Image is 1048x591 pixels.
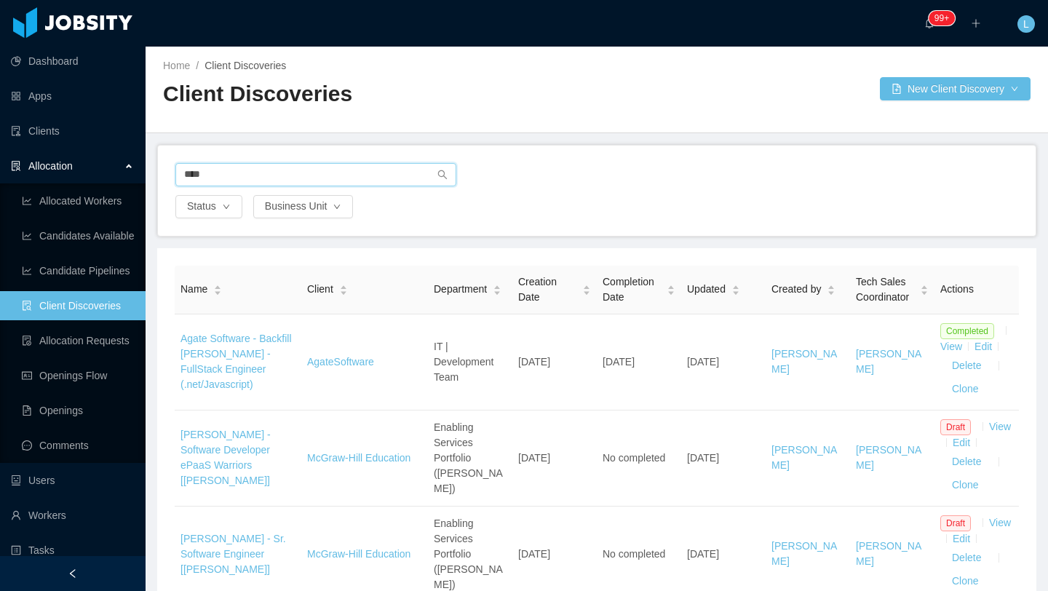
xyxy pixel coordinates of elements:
[940,547,993,570] button: Delete
[827,284,835,288] i: icon: caret-up
[493,289,501,293] i: icon: caret-down
[11,466,134,495] a: icon: robotUsers
[597,410,681,507] td: No completed
[437,170,448,180] i: icon: search
[180,282,207,297] span: Name
[940,378,991,401] button: Clone
[175,195,242,218] button: Statusicon: down
[428,410,512,507] td: Enabling Services Portfolio ([PERSON_NAME])
[953,437,970,448] a: Edit
[180,333,292,390] a: Agate Software - Backfill [PERSON_NAME] - FullStack Engineer (.net/Javascript)
[22,291,134,320] a: icon: file-searchClient Discoveries
[667,284,675,288] i: icon: caret-up
[953,533,970,544] a: Edit
[856,444,921,471] a: [PERSON_NAME]
[687,282,726,297] span: Updated
[603,274,661,305] span: Completion Date
[827,289,835,293] i: icon: caret-down
[180,429,271,486] a: [PERSON_NAME] - Software Developer ePaaS Warriors [[PERSON_NAME]]
[11,82,134,111] a: icon: appstoreApps
[253,195,354,218] button: Business Uniticon: down
[28,160,73,172] span: Allocation
[22,186,134,215] a: icon: line-chartAllocated Workers
[512,314,597,410] td: [DATE]
[11,536,134,565] a: icon: profileTasks
[856,274,914,305] span: Tech Sales Coordinator
[339,283,348,293] div: Sort
[771,348,837,375] a: [PERSON_NAME]
[924,18,934,28] i: icon: bell
[597,314,681,410] td: [DATE]
[307,548,410,560] a: McGraw-Hill Education
[940,354,993,378] button: Delete
[339,284,347,288] i: icon: caret-up
[731,284,739,288] i: icon: caret-up
[681,410,766,507] td: [DATE]
[771,540,837,567] a: [PERSON_NAME]
[667,283,675,293] div: Sort
[339,289,347,293] i: icon: caret-down
[214,289,222,293] i: icon: caret-down
[11,501,134,530] a: icon: userWorkers
[22,361,134,390] a: icon: idcardOpenings Flow
[989,517,1011,528] a: View
[512,410,597,507] td: [DATE]
[856,348,921,375] a: [PERSON_NAME]
[22,431,134,460] a: icon: messageComments
[989,421,1011,432] a: View
[771,444,837,471] a: [PERSON_NAME]
[974,341,992,352] a: Edit
[856,540,921,567] a: [PERSON_NAME]
[11,116,134,146] a: icon: auditClients
[493,283,501,293] div: Sort
[428,314,512,410] td: IT | Development Team
[880,77,1031,100] button: icon: file-addNew Client Discoverydown
[940,515,971,531] span: Draft
[940,341,962,352] a: View
[205,60,286,71] span: Client Discoveries
[22,256,134,285] a: icon: line-chartCandidate Pipelines
[307,282,333,297] span: Client
[22,221,134,250] a: icon: line-chartCandidates Available
[518,274,576,305] span: Creation Date
[583,289,591,293] i: icon: caret-down
[307,356,374,368] a: AgateSoftware
[940,323,994,339] span: Completed
[582,283,591,293] div: Sort
[1023,15,1029,33] span: L
[180,533,286,575] a: [PERSON_NAME] - Sr. Software Engineer [[PERSON_NAME]]
[196,60,199,71] span: /
[163,79,597,109] h2: Client Discoveries
[971,18,981,28] i: icon: plus
[434,282,487,297] span: Department
[940,451,993,474] button: Delete
[11,47,134,76] a: icon: pie-chartDashboard
[213,283,222,293] div: Sort
[940,474,991,497] button: Clone
[163,60,190,71] a: Home
[921,289,929,293] i: icon: caret-down
[22,326,134,355] a: icon: file-doneAllocation Requests
[940,283,974,295] span: Actions
[731,283,740,293] div: Sort
[11,161,21,171] i: icon: solution
[929,11,955,25] sup: 113
[920,283,929,293] div: Sort
[771,282,821,297] span: Created by
[22,396,134,425] a: icon: file-textOpenings
[731,289,739,293] i: icon: caret-down
[667,289,675,293] i: icon: caret-down
[583,284,591,288] i: icon: caret-up
[681,314,766,410] td: [DATE]
[921,284,929,288] i: icon: caret-up
[940,419,971,435] span: Draft
[307,452,410,464] a: McGraw-Hill Education
[827,283,835,293] div: Sort
[493,284,501,288] i: icon: caret-up
[214,284,222,288] i: icon: caret-up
